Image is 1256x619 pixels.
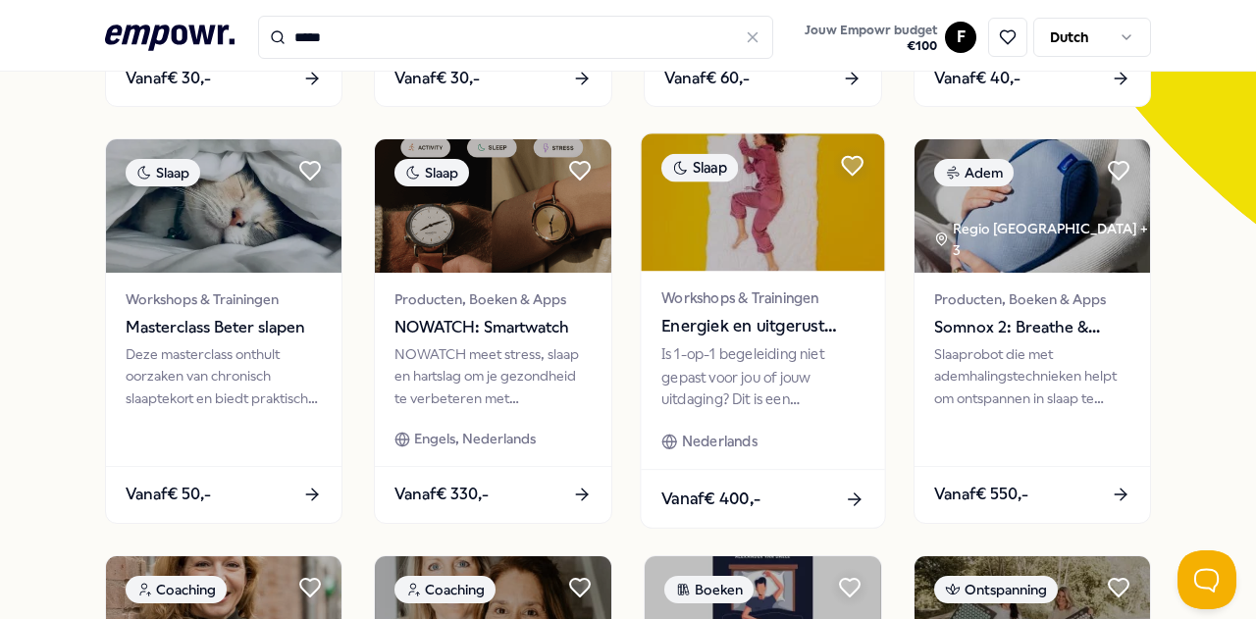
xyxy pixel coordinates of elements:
div: Slaaprobot die met ademhalingstechnieken helpt om ontspannen in slaap te vallen en verfrist wakke... [934,343,1131,409]
span: NOWATCH: Smartwatch [394,315,592,340]
span: Vanaf € 30,- [126,66,211,91]
span: Somnox 2: Breathe & Sleep Robot [934,315,1131,340]
a: package imageSlaapWorkshops & TrainingenEnergiek en uitgerust wakker wordenIs 1-op-1 begeleiding ... [640,133,885,530]
span: Producten, Boeken & Apps [934,288,1131,310]
div: Coaching [126,576,227,603]
a: Jouw Empowr budget€100 [797,17,945,58]
div: Ontspanning [934,576,1058,603]
div: Slaap [126,159,200,186]
div: Adem [934,159,1014,186]
input: Search for products, categories or subcategories [258,16,774,59]
span: Vanaf € 550,- [934,482,1028,507]
img: package image [915,139,1151,273]
img: package image [375,139,611,273]
a: package imageAdemRegio [GEOGRAPHIC_DATA] + 3Producten, Boeken & AppsSomnox 2: Breathe & Sleep Rob... [914,138,1152,523]
img: package image [106,139,342,273]
div: Regio [GEOGRAPHIC_DATA] + 3 [934,218,1151,262]
span: Vanaf € 30,- [394,66,480,91]
span: Vanaf € 50,- [126,482,211,507]
div: Deze masterclass onthult oorzaken van chronisch slaaptekort en biedt praktische oplossingen voor ... [126,343,323,409]
span: € 100 [805,38,937,54]
span: Vanaf € 400,- [661,487,760,512]
div: Slaap [661,154,738,182]
span: Vanaf € 330,- [394,482,489,507]
span: Nederlands [682,431,758,453]
span: Jouw Empowr budget [805,23,937,38]
span: Vanaf € 40,- [934,66,1020,91]
span: Workshops & Trainingen [661,287,864,310]
div: Slaap [394,159,469,186]
button: F [945,22,976,53]
span: Vanaf € 60,- [664,66,750,91]
button: Jouw Empowr budget€100 [801,19,941,58]
iframe: Help Scout Beacon - Open [1177,550,1236,609]
div: Coaching [394,576,496,603]
span: Producten, Boeken & Apps [394,288,592,310]
a: package imageSlaapWorkshops & TrainingenMasterclass Beter slapenDeze masterclass onthult oorzaken... [105,138,343,523]
span: Workshops & Trainingen [126,288,323,310]
div: NOWATCH meet stress, slaap en hartslag om je gezondheid te verbeteren met wetenschappelijk gevali... [394,343,592,409]
div: Boeken [664,576,754,603]
span: Masterclass Beter slapen [126,315,323,340]
a: package imageSlaapProducten, Boeken & AppsNOWATCH: SmartwatchNOWATCH meet stress, slaap en hartsl... [374,138,612,523]
img: package image [641,134,884,272]
div: Is 1-op-1 begeleiding niet gepast voor jou of jouw uitdaging? Dit is een laagdrempelige training ... [661,343,864,411]
span: Energiek en uitgerust wakker worden [661,314,864,339]
span: Engels, Nederlands [414,428,536,449]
